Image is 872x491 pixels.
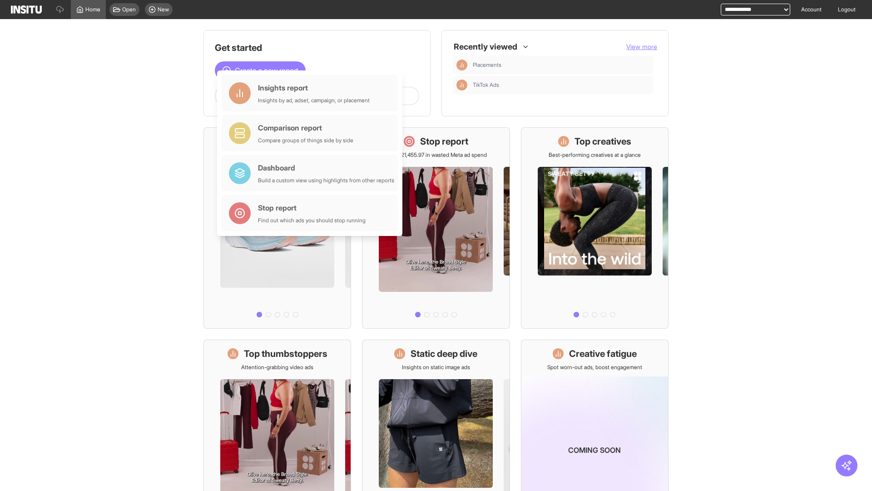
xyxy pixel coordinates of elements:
p: Save £21,455.97 in wasted Meta ad spend [385,151,487,159]
div: Insights by ad, adset, campaign, or placement [258,97,370,104]
div: Stop report [258,202,366,213]
span: Placements [473,61,501,69]
h1: Stop report [420,135,468,148]
img: Logo [11,5,42,14]
span: TikTok Ads [473,81,650,89]
div: Insights [456,60,467,70]
p: Attention-grabbing video ads [241,364,313,371]
div: Comparison report [258,122,353,133]
span: Home [85,6,100,13]
a: What's live nowSee all active ads instantly [203,127,351,329]
h1: Get started [215,41,419,54]
div: Insights report [258,82,370,93]
h1: Top creatives [575,135,631,148]
div: Compare groups of things side by side [258,137,353,144]
span: New [158,6,169,13]
p: Best-performing creatives at a glance [549,151,641,159]
span: TikTok Ads [473,81,499,89]
button: Create a new report [215,61,306,80]
span: Placements [473,61,650,69]
a: Top creativesBest-performing creatives at a glance [521,127,669,329]
span: Create a new report [235,65,298,76]
div: Dashboard [258,162,394,173]
a: Stop reportSave £21,455.97 in wasted Meta ad spend [362,127,510,329]
div: Find out which ads you should stop running [258,217,366,224]
div: Build a custom view using highlights from other reports [258,177,394,184]
h1: Top thumbstoppers [244,347,327,360]
span: View more [626,43,657,50]
p: Insights on static image ads [402,364,470,371]
h1: Static deep dive [411,347,477,360]
button: View more [626,42,657,51]
div: Insights [456,80,467,90]
span: Open [122,6,136,13]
